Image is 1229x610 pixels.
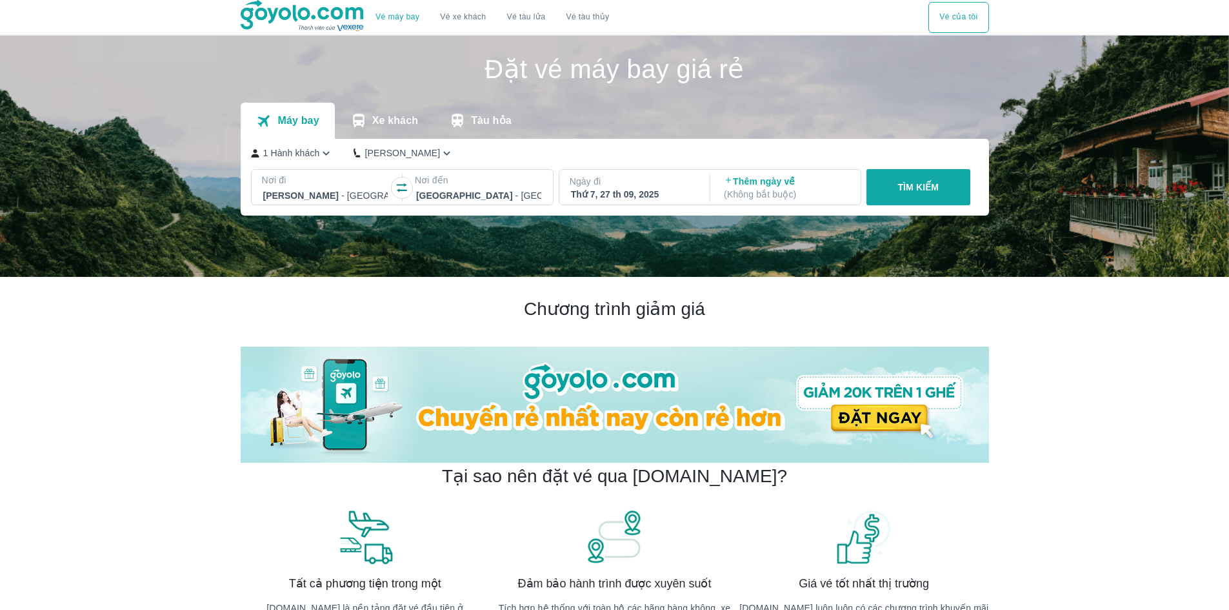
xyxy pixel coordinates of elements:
button: Vé của tôi [928,2,988,33]
p: Nơi đi [262,174,390,187]
div: choose transportation mode [365,2,619,33]
a: Vé xe khách [440,12,486,22]
img: banner-home [241,347,989,463]
button: Vé tàu thủy [555,2,619,33]
p: Xe khách [372,114,418,127]
p: Máy bay [277,114,319,127]
button: 1 Hành khách [251,147,334,160]
button: TÌM KIẾM [866,169,970,205]
div: Thứ 7, 27 th 09, 2025 [571,188,696,201]
div: choose transportation mode [928,2,988,33]
a: Vé máy bay [375,12,419,22]
h2: Tại sao nên đặt vé qua [DOMAIN_NAME]? [442,465,787,488]
div: transportation tabs [241,103,527,139]
p: Thêm ngày về [724,175,849,201]
p: Ngày đi [570,175,697,188]
h1: Đặt vé máy bay giá rẻ [241,56,989,82]
p: ( Không bắt buộc ) [724,188,849,201]
p: Nơi đến [415,174,543,187]
button: [PERSON_NAME] [354,147,454,160]
img: banner [585,509,643,565]
h2: Chương trình giảm giá [241,298,989,321]
span: Giá vé tốt nhất thị trường [799,576,929,591]
p: [PERSON_NAME] [365,147,440,159]
span: Tất cả phương tiện trong một [289,576,441,591]
p: 1 Hành khách [263,147,320,159]
img: banner [336,509,394,565]
span: Đảm bảo hành trình được xuyên suốt [518,576,712,591]
p: TÌM KIẾM [897,181,939,194]
a: Vé tàu lửa [497,2,556,33]
p: Tàu hỏa [471,114,512,127]
img: banner [835,509,893,565]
